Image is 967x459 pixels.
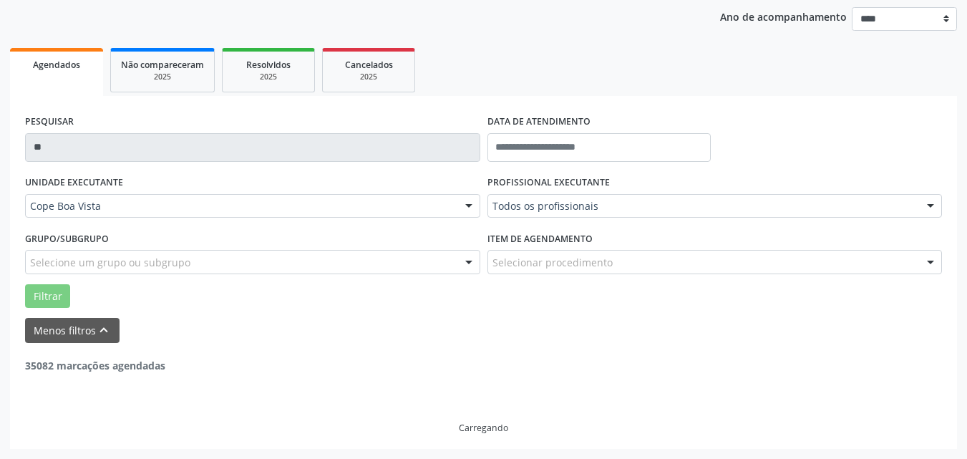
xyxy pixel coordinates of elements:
strong: 35082 marcações agendadas [25,359,165,372]
span: Selecione um grupo ou subgrupo [30,255,190,270]
span: Agendados [33,59,80,71]
label: PROFISSIONAL EXECUTANTE [487,172,610,194]
span: Todos os profissionais [492,199,913,213]
div: Carregando [459,422,508,434]
span: Cope Boa Vista [30,199,451,213]
p: Ano de acompanhamento [720,7,847,25]
i: keyboard_arrow_up [96,322,112,338]
div: 2025 [121,72,204,82]
label: UNIDADE EXECUTANTE [25,172,123,194]
span: Não compareceram [121,59,204,71]
div: 2025 [233,72,304,82]
div: 2025 [333,72,404,82]
label: Grupo/Subgrupo [25,228,109,250]
span: Cancelados [345,59,393,71]
button: Filtrar [25,284,70,309]
button: Menos filtroskeyboard_arrow_up [25,318,120,343]
span: Selecionar procedimento [492,255,613,270]
label: PESQUISAR [25,111,74,133]
span: Resolvidos [246,59,291,71]
label: DATA DE ATENDIMENTO [487,111,591,133]
label: Item de agendamento [487,228,593,250]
